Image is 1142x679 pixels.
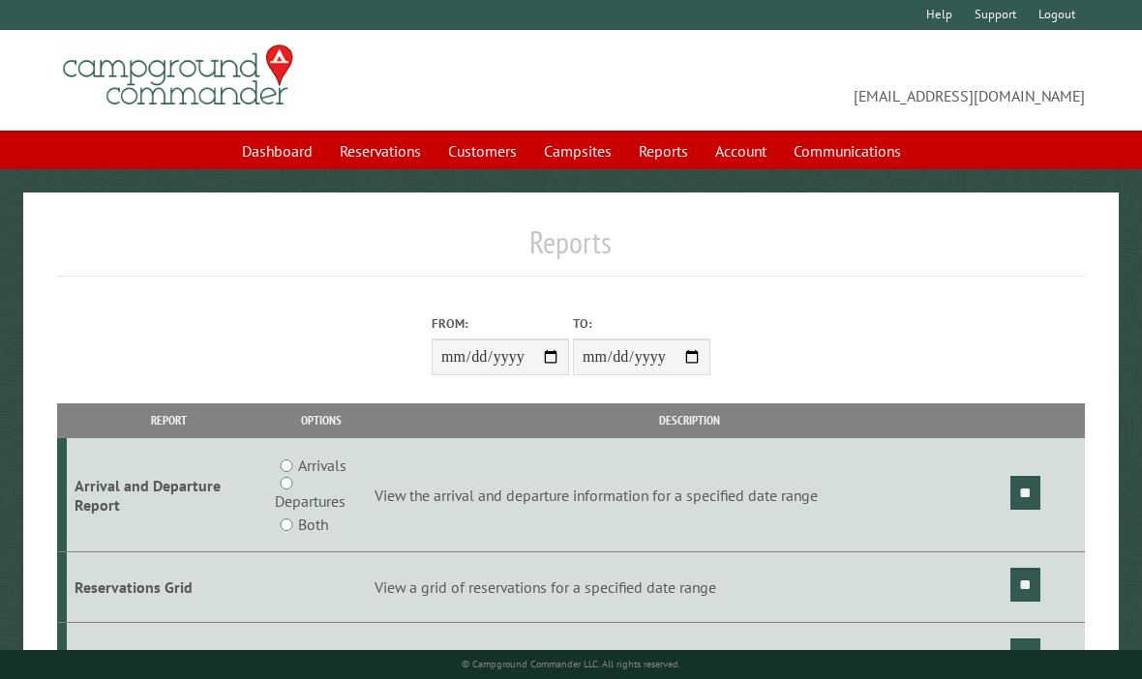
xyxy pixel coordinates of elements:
[571,53,1085,107] span: [EMAIL_ADDRESS][DOMAIN_NAME]
[372,552,1007,623] td: View a grid of reservations for a specified date range
[272,403,372,437] th: Options
[67,438,272,552] td: Arrival and Departure Report
[275,489,346,513] label: Departures
[67,403,272,437] th: Report
[372,438,1007,552] td: View the arrival and departure information for a specified date range
[436,133,528,169] a: Customers
[298,513,328,536] label: Both
[372,403,1007,437] th: Description
[432,314,569,333] label: From:
[462,658,680,670] small: © Campground Commander LLC. All rights reserved.
[57,38,299,113] img: Campground Commander
[67,552,272,623] td: Reservations Grid
[57,223,1085,277] h1: Reports
[328,133,433,169] a: Reservations
[704,133,778,169] a: Account
[627,133,700,169] a: Reports
[298,454,346,477] label: Arrivals
[573,314,710,333] label: To:
[230,133,324,169] a: Dashboard
[782,133,913,169] a: Communications
[532,133,623,169] a: Campsites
